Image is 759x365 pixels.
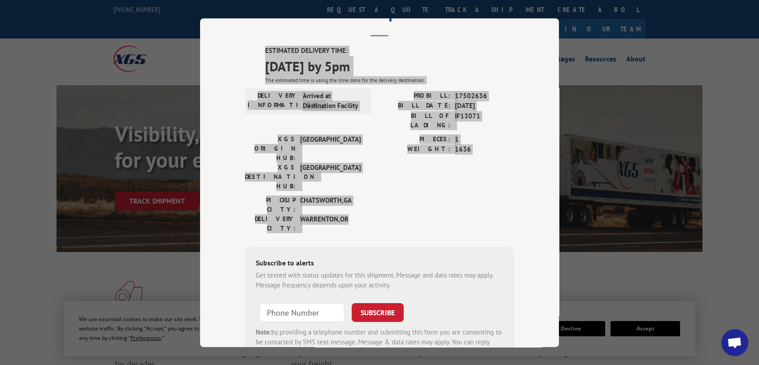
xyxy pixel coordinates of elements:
[265,46,514,56] label: ESTIMATED DELIVERY TIME:
[256,270,503,290] div: Get texted with status updates for this shipment. Message and data rates may apply. Message frequ...
[300,195,361,214] span: CHATSWORTH , GA
[379,111,450,130] label: BILL OF LADING:
[352,303,404,322] button: SUBSCRIBE
[265,76,514,84] div: The estimated time is using the time zone for the delivery destination.
[455,134,514,144] span: 1
[455,91,514,101] span: 17502636
[245,195,296,214] label: PICKUP CITY:
[245,162,296,191] label: XGS DESTINATION HUB:
[248,91,298,111] label: DELIVERY INFORMATION:
[379,91,450,101] label: PROBILL:
[721,329,748,356] div: Open chat
[379,101,450,111] label: BILL DATE:
[256,257,503,270] div: Subscribe to alerts
[256,327,271,336] strong: Note:
[455,101,514,111] span: [DATE]
[455,111,514,130] span: IF13071
[379,144,450,155] label: WEIGHT:
[455,144,514,155] span: 1636
[259,303,345,322] input: Phone Number
[245,134,296,162] label: XGS ORIGIN HUB:
[303,91,363,111] span: Arrived at Destination Facility
[265,56,514,76] span: [DATE] by 5pm
[379,134,450,144] label: PIECES:
[300,134,361,162] span: [GEOGRAPHIC_DATA]
[245,214,296,233] label: DELIVERY CITY:
[245,6,514,23] h2: Track Shipment
[256,327,503,357] div: by providing a telephone number and submitting this form you are consenting to be contacted by SM...
[300,214,361,233] span: WARRENTON , OR
[300,162,361,191] span: [GEOGRAPHIC_DATA]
